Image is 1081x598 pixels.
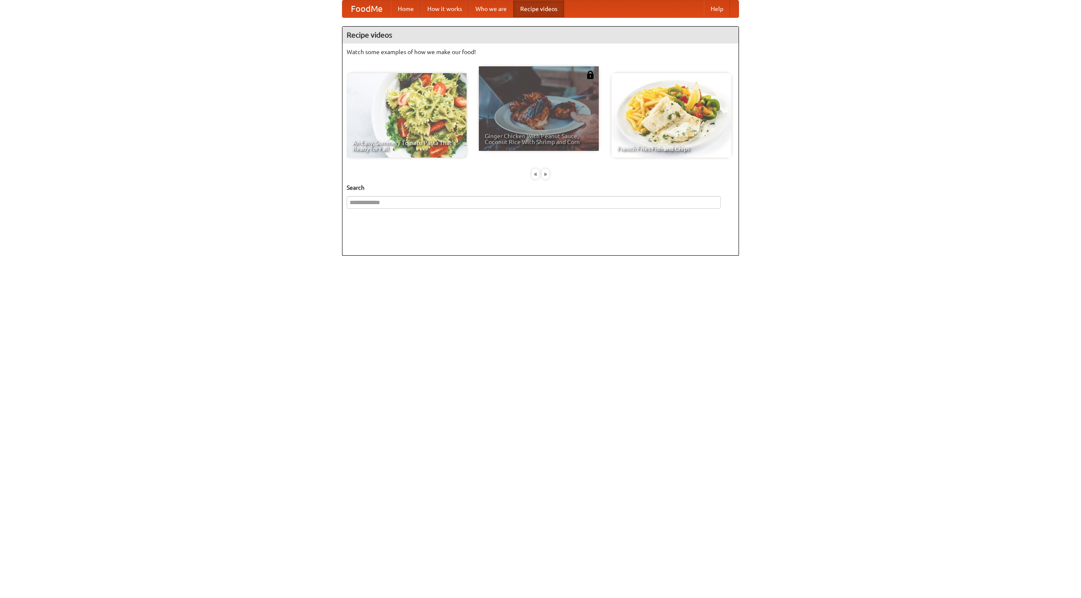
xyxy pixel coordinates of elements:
[704,0,730,17] a: Help
[586,71,595,79] img: 483408.png
[421,0,469,17] a: How it works
[347,48,734,56] p: Watch some examples of how we make our food!
[542,169,549,179] div: »
[611,73,731,158] a: French Fries Fish and Chips
[513,0,564,17] a: Recipe videos
[617,146,725,152] span: French Fries Fish and Chips
[342,27,739,44] h4: Recipe videos
[532,169,539,179] div: «
[347,183,734,192] h5: Search
[353,140,461,152] span: An Easy, Summery Tomato Pasta That's Ready for Fall
[342,0,391,17] a: FoodMe
[469,0,513,17] a: Who we are
[347,73,467,158] a: An Easy, Summery Tomato Pasta That's Ready for Fall
[391,0,421,17] a: Home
